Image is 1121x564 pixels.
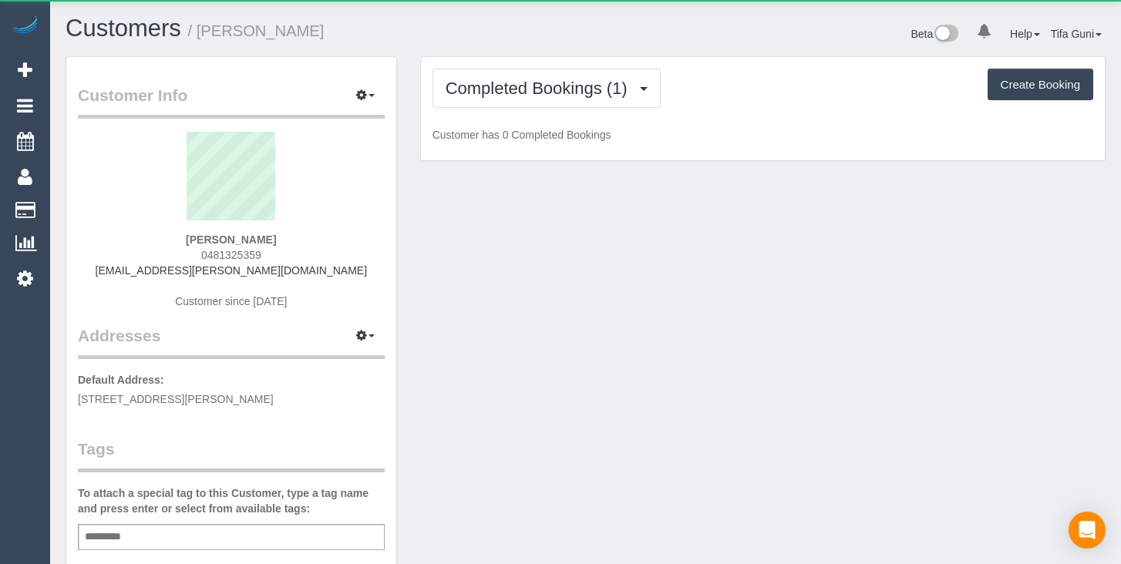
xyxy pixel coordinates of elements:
[78,438,385,472] legend: Tags
[175,295,287,307] span: Customer since [DATE]
[911,28,958,40] a: Beta
[9,15,40,37] img: Automaid Logo
[96,264,367,277] a: [EMAIL_ADDRESS][PERSON_NAME][DOMAIN_NAME]
[1069,512,1106,549] div: Open Intercom Messenger
[988,69,1093,101] button: Create Booking
[433,127,1093,143] p: Customer has 0 Completed Bookings
[446,79,635,98] span: Completed Bookings (1)
[78,84,385,119] legend: Customer Info
[201,249,261,261] span: 0481325359
[78,393,274,405] span: [STREET_ADDRESS][PERSON_NAME]
[66,15,181,42] a: Customers
[433,69,661,108] button: Completed Bookings (1)
[186,233,276,246] strong: [PERSON_NAME]
[1051,28,1102,40] a: Tifa Guni
[1010,28,1040,40] a: Help
[78,372,164,388] label: Default Address:
[188,22,325,39] small: / [PERSON_NAME]
[933,25,958,45] img: New interface
[78,485,385,516] label: To attach a special tag to this Customer, type a tag name and press enter or select from availabl...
